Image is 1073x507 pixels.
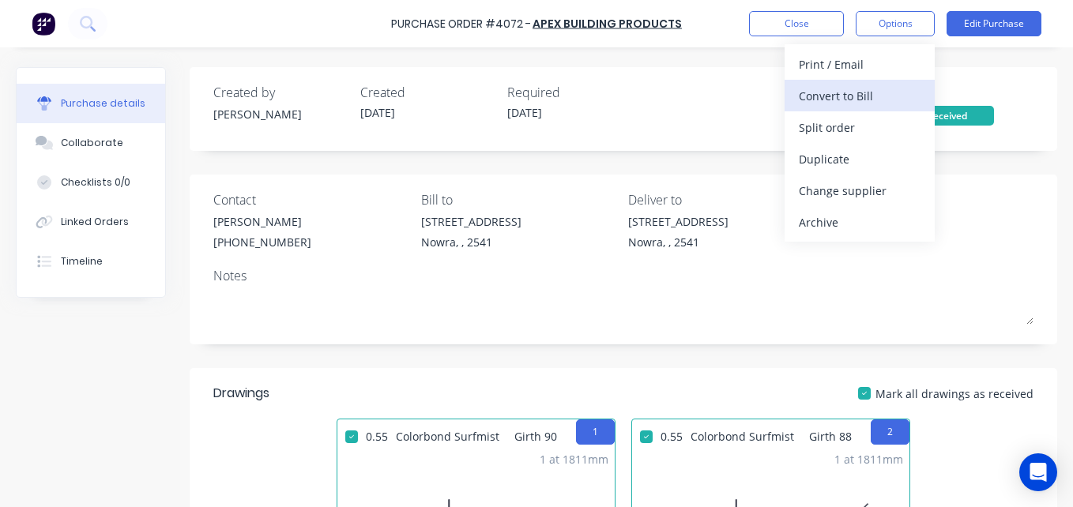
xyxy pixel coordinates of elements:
[785,175,935,206] button: Change supplier
[514,428,557,445] span: Girth 90
[691,429,746,444] span: Colorbond
[533,16,682,32] a: Apex Building Products
[454,429,499,444] span: Surfmist
[17,202,165,242] button: Linked Orders
[358,428,396,445] span: 0.55
[17,163,165,202] button: Checklists 0/0
[749,11,844,36] button: Close
[628,190,824,209] div: Deliver to
[1019,453,1057,491] div: Open Intercom Messenger
[213,83,348,102] div: Created by
[396,429,451,444] span: Colorbond
[785,80,935,111] button: Convert to Bill
[391,16,531,32] div: Purchase Order #4072 -
[628,234,729,250] div: Nowra, , 2541
[836,190,1033,209] div: Reference
[421,234,521,250] div: Nowra, , 2541
[875,385,1033,402] span: Mark all drawings as received
[17,123,165,163] button: Collaborate
[540,451,608,468] div: 1 at 1811mm
[628,213,729,230] div: [STREET_ADDRESS]
[421,213,521,230] div: [STREET_ADDRESS]
[799,148,921,171] div: Duplicate
[213,384,388,403] div: Drawings
[17,84,165,123] button: Purchase details
[32,12,55,36] img: Factory
[213,213,311,230] div: [PERSON_NAME]
[61,215,129,229] div: Linked Orders
[785,206,935,238] button: Archive
[360,83,495,102] div: Created
[421,190,617,209] div: Bill to
[213,190,409,209] div: Contact
[61,175,130,190] div: Checklists 0/0
[834,451,903,468] div: 1 at 1811mm
[785,143,935,175] button: Duplicate
[799,179,921,202] div: Change supplier
[749,429,794,444] span: Surfmist
[799,211,921,234] div: Archive
[785,48,935,80] button: Print / Email
[947,11,1041,36] button: Edit Purchase
[213,106,348,122] div: [PERSON_NAME]
[507,83,642,102] div: Required
[576,419,615,445] button: 1
[653,428,691,445] span: 0.55
[213,266,1033,285] div: Notes
[809,428,852,445] span: Girth 88
[899,83,1033,102] div: Status
[799,116,921,139] div: Split order
[61,136,123,150] div: Collaborate
[213,234,311,250] div: [PHONE_NUMBER]
[61,96,145,111] div: Purchase details
[799,53,921,76] div: Print / Email
[856,11,935,36] button: Options
[17,242,165,281] button: Timeline
[871,419,909,445] button: 2
[61,254,103,269] div: Timeline
[799,84,921,107] div: Convert to Bill
[785,111,935,143] button: Split order
[899,106,994,126] div: Received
